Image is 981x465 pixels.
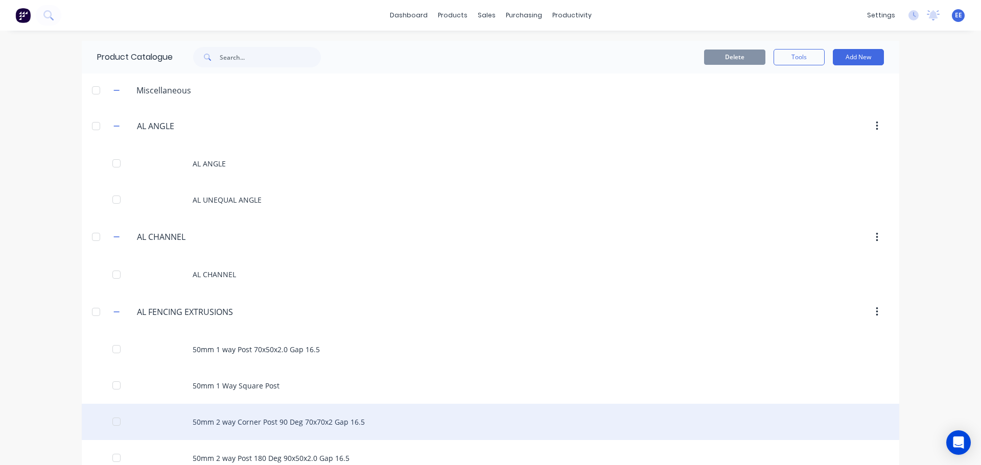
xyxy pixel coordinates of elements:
[433,8,473,23] div: products
[704,50,765,65] button: Delete
[501,8,547,23] div: purchasing
[82,368,899,404] div: 50mm 1 Way Square Post
[15,8,31,23] img: Factory
[385,8,433,23] a: dashboard
[82,145,899,182] div: AL ANGLE
[946,430,971,455] div: Open Intercom Messenger
[82,404,899,440] div: 50mm 2 way Corner Post 90 Deg 70x70x2 Gap 16.5
[137,231,258,243] input: Enter category name
[473,8,501,23] div: sales
[774,49,825,65] button: Tools
[833,49,884,65] button: Add New
[82,41,173,74] div: Product Catalogue
[137,306,258,318] input: Enter category name
[955,11,962,20] span: EE
[82,256,899,292] div: AL CHANNEL
[862,8,900,23] div: settings
[82,182,899,218] div: AL UNEQUAL ANGLE
[128,84,199,96] div: Miscellaneous
[220,47,321,67] input: Search...
[137,120,258,132] input: Enter category name
[547,8,597,23] div: productivity
[82,331,899,368] div: 50mm 1 way Post 70x50x2.0 Gap 16.5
